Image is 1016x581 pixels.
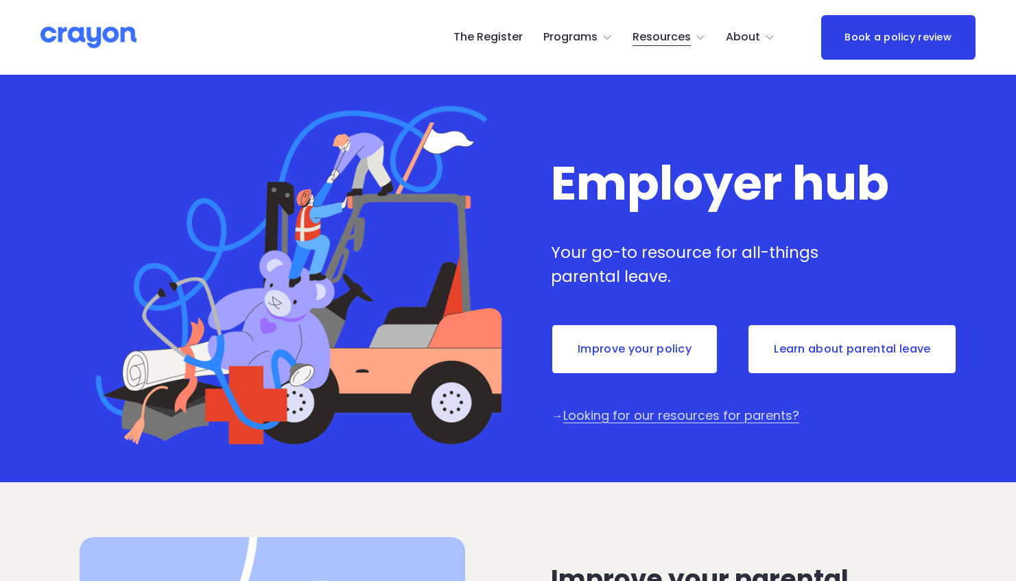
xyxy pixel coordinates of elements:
a: folder dropdown [726,27,775,49]
p: Your go-to resource for all-things parental leave. [551,241,936,288]
a: Looking for our resources for parents? [563,407,799,424]
a: folder dropdown [543,27,613,49]
span: Programs [543,27,598,47]
a: The Register [453,27,523,49]
a: Learn about parental leave [747,324,957,375]
h1: Employer hub [551,158,936,208]
span: Resources [633,27,691,47]
span: About [726,27,760,47]
a: folder dropdown [633,27,706,49]
a: Book a policy review [821,15,976,60]
span: → [551,407,563,424]
a: Improve your policy [551,324,718,375]
img: Crayon [40,25,137,49]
